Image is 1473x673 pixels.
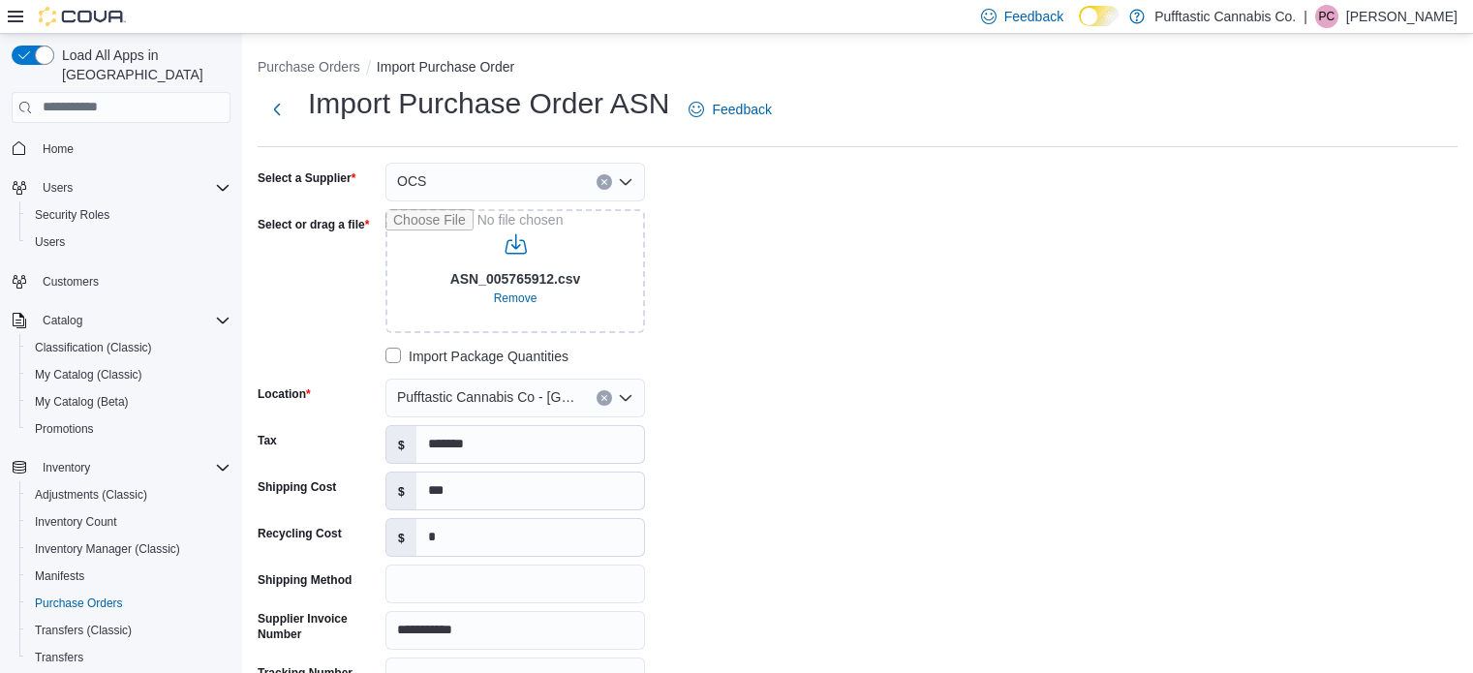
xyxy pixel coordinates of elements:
a: Purchase Orders [27,592,131,615]
label: Import Package Quantities [385,345,568,368]
button: Inventory Count [19,508,238,535]
span: Users [35,176,230,199]
span: Inventory Count [27,510,230,534]
span: Promotions [27,417,230,441]
label: Recycling Cost [258,526,342,541]
span: My Catalog (Classic) [27,363,230,386]
span: Purchase Orders [27,592,230,615]
button: Inventory [4,454,238,481]
a: Security Roles [27,203,117,227]
input: Dark Mode [1079,6,1120,26]
span: Transfers (Classic) [27,619,230,642]
label: $ [386,473,416,509]
label: Supplier Invoice Number [258,611,378,642]
div: Preeya Chauhan [1315,5,1338,28]
span: My Catalog (Classic) [35,367,142,382]
a: Transfers [27,646,91,669]
label: Tax [258,433,277,448]
label: Location [258,386,311,402]
span: Adjustments (Classic) [35,487,147,503]
span: Transfers (Classic) [35,623,132,638]
a: Manifests [27,565,92,588]
button: Open list of options [618,390,633,406]
button: Clear input [597,174,612,190]
button: Inventory Manager (Classic) [19,535,238,563]
a: Classification (Classic) [27,336,160,359]
button: Clear selected files [486,287,545,310]
span: Home [35,137,230,161]
span: Users [27,230,230,254]
span: Purchase Orders [35,596,123,611]
button: Transfers [19,644,238,671]
h1: Import Purchase Order ASN [308,84,669,123]
span: Load All Apps in [GEOGRAPHIC_DATA] [54,46,230,84]
a: Transfers (Classic) [27,619,139,642]
span: Inventory Manager (Classic) [27,537,230,561]
button: Security Roles [19,201,238,229]
button: My Catalog (Beta) [19,388,238,415]
span: Catalog [43,313,82,328]
label: Select or drag a file [258,217,369,232]
label: $ [386,519,416,556]
span: Security Roles [27,203,230,227]
span: Adjustments (Classic) [27,483,230,506]
button: Catalog [4,307,238,334]
span: Inventory Manager (Classic) [35,541,180,557]
button: Clear input [597,390,612,406]
span: Catalog [35,309,230,332]
span: Users [35,234,65,250]
span: Pufftastic Cannabis Co - [GEOGRAPHIC_DATA] [397,385,577,409]
span: Dark Mode [1079,26,1080,27]
span: Users [43,180,73,196]
button: My Catalog (Classic) [19,361,238,388]
input: Use aria labels when no actual label is in use [385,209,645,333]
span: Inventory [43,460,90,475]
span: Transfers [27,646,230,669]
span: Remove [494,291,537,306]
button: Home [4,135,238,163]
span: OCS [397,169,426,193]
span: My Catalog (Beta) [27,390,230,413]
button: Manifests [19,563,238,590]
button: Classification (Classic) [19,334,238,361]
span: Customers [35,269,230,293]
label: $ [386,426,416,463]
span: Security Roles [35,207,109,223]
a: Adjustments (Classic) [27,483,155,506]
button: Open list of options [618,174,633,190]
p: Pufftastic Cannabis Co. [1154,5,1296,28]
span: Feedback [712,100,771,119]
button: Next [258,90,296,129]
span: Promotions [35,421,94,437]
span: Feedback [1004,7,1063,26]
span: Classification (Classic) [35,340,152,355]
button: Users [35,176,80,199]
a: Inventory Manager (Classic) [27,537,188,561]
span: Inventory Count [35,514,117,530]
img: Cova [39,7,126,26]
a: Home [35,138,81,161]
a: My Catalog (Beta) [27,390,137,413]
span: PC [1319,5,1335,28]
span: Manifests [35,568,84,584]
button: Purchase Orders [19,590,238,617]
label: Shipping Cost [258,479,336,495]
span: Classification (Classic) [27,336,230,359]
span: Home [43,141,74,157]
a: Inventory Count [27,510,125,534]
a: Feedback [681,90,779,129]
button: Import Purchase Order [377,59,514,75]
button: Purchase Orders [258,59,360,75]
label: Select a Supplier [258,170,355,186]
button: Adjustments (Classic) [19,481,238,508]
button: Customers [4,267,238,295]
a: Users [27,230,73,254]
label: Shipping Method [258,572,352,588]
span: Customers [43,274,99,290]
span: Manifests [27,565,230,588]
button: Users [19,229,238,256]
span: Transfers [35,650,83,665]
button: Promotions [19,415,238,443]
button: Transfers (Classic) [19,617,238,644]
p: [PERSON_NAME] [1346,5,1458,28]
